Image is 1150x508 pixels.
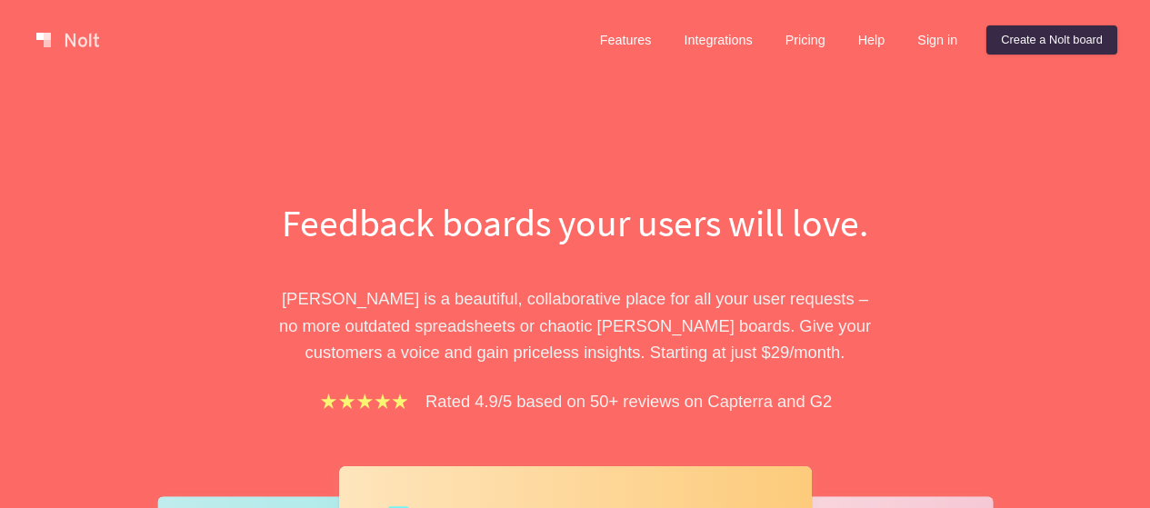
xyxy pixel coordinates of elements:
a: Pricing [771,25,840,55]
a: Help [844,25,900,55]
h1: Feedback boards your users will love. [262,196,889,249]
a: Sign in [903,25,972,55]
a: Features [585,25,666,55]
p: Rated 4.9/5 based on 50+ reviews on Capterra and G2 [425,388,832,414]
a: Integrations [669,25,766,55]
a: Create a Nolt board [986,25,1117,55]
p: [PERSON_NAME] is a beautiful, collaborative place for all your user requests – no more outdated s... [262,285,889,365]
img: stars.b067e34983.png [318,391,411,412]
